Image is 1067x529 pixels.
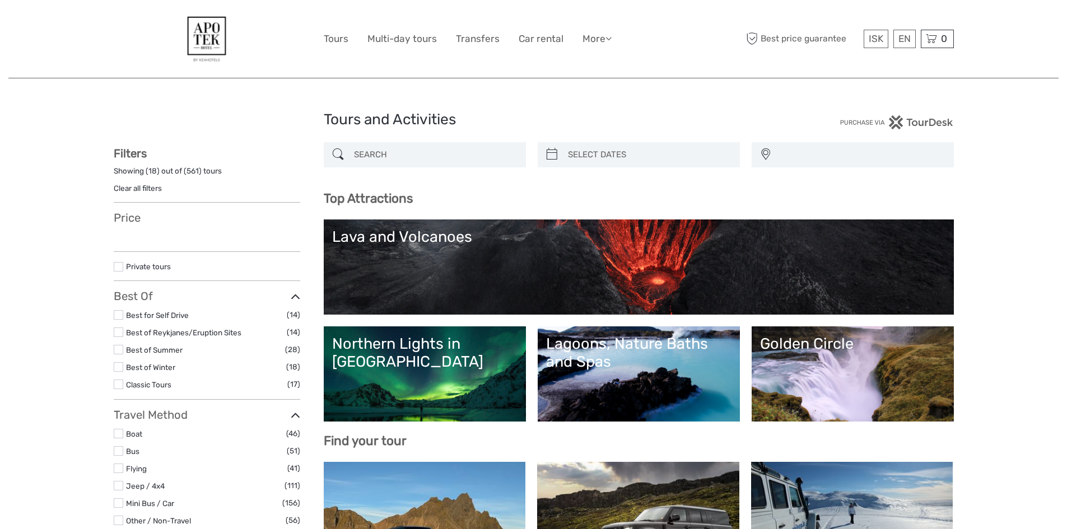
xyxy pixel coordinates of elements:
a: Other / Non-Travel [126,516,191,525]
a: Private tours [126,262,171,271]
a: Transfers [456,31,500,47]
span: ISK [869,33,883,44]
span: Best price guarantee [744,30,861,48]
div: EN [893,30,916,48]
a: Lagoons, Nature Baths and Spas [546,335,731,413]
div: Lagoons, Nature Baths and Spas [546,335,731,371]
span: (18) [286,361,300,373]
a: More [583,31,612,47]
span: (51) [287,444,300,457]
span: (56) [286,514,300,527]
b: Top Attractions [324,191,413,206]
h3: Travel Method [114,408,300,422]
a: Bus [126,447,139,456]
span: (46) [286,427,300,440]
img: 77-9d1c84b2-efce-47e2-937f-6c1b6e9e5575_logo_big.jpg [176,8,237,69]
a: Northern Lights in [GEOGRAPHIC_DATA] [332,335,518,413]
span: (111) [285,479,300,492]
span: (28) [285,343,300,356]
b: Find your tour [324,433,407,448]
a: Boat [126,429,142,438]
a: Classic Tours [126,380,171,389]
div: Golden Circle [760,335,945,353]
div: Northern Lights in [GEOGRAPHIC_DATA] [332,335,518,371]
a: Flying [126,464,147,473]
img: PurchaseViaTourDesk.png [840,115,953,129]
span: (14) [287,326,300,339]
div: Lava and Volcanoes [332,228,945,246]
a: Golden Circle [760,335,945,413]
span: (14) [287,308,300,321]
div: Showing ( ) out of ( ) tours [114,166,300,183]
span: (156) [282,497,300,509]
label: 18 [148,166,157,176]
a: Tours [324,31,348,47]
input: SEARCH [350,145,520,165]
h1: Tours and Activities [324,111,744,129]
h3: Best Of [114,289,300,303]
strong: Filters [114,147,147,160]
h3: Price [114,211,300,224]
a: Best of Reykjanes/Eruption Sites [126,328,241,337]
a: Mini Bus / Car [126,499,174,508]
a: Best of Summer [126,345,183,354]
a: Best of Winter [126,363,175,372]
a: Multi-day tours [367,31,437,47]
label: 561 [187,166,199,176]
a: Jeep / 4x4 [126,481,165,490]
span: (41) [287,462,300,475]
input: SELECT DATES [563,145,734,165]
a: Clear all filters [114,184,162,193]
a: Best for Self Drive [126,311,189,320]
a: Lava and Volcanoes [332,228,945,306]
span: (17) [287,378,300,391]
span: 0 [939,33,949,44]
a: Car rental [519,31,563,47]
